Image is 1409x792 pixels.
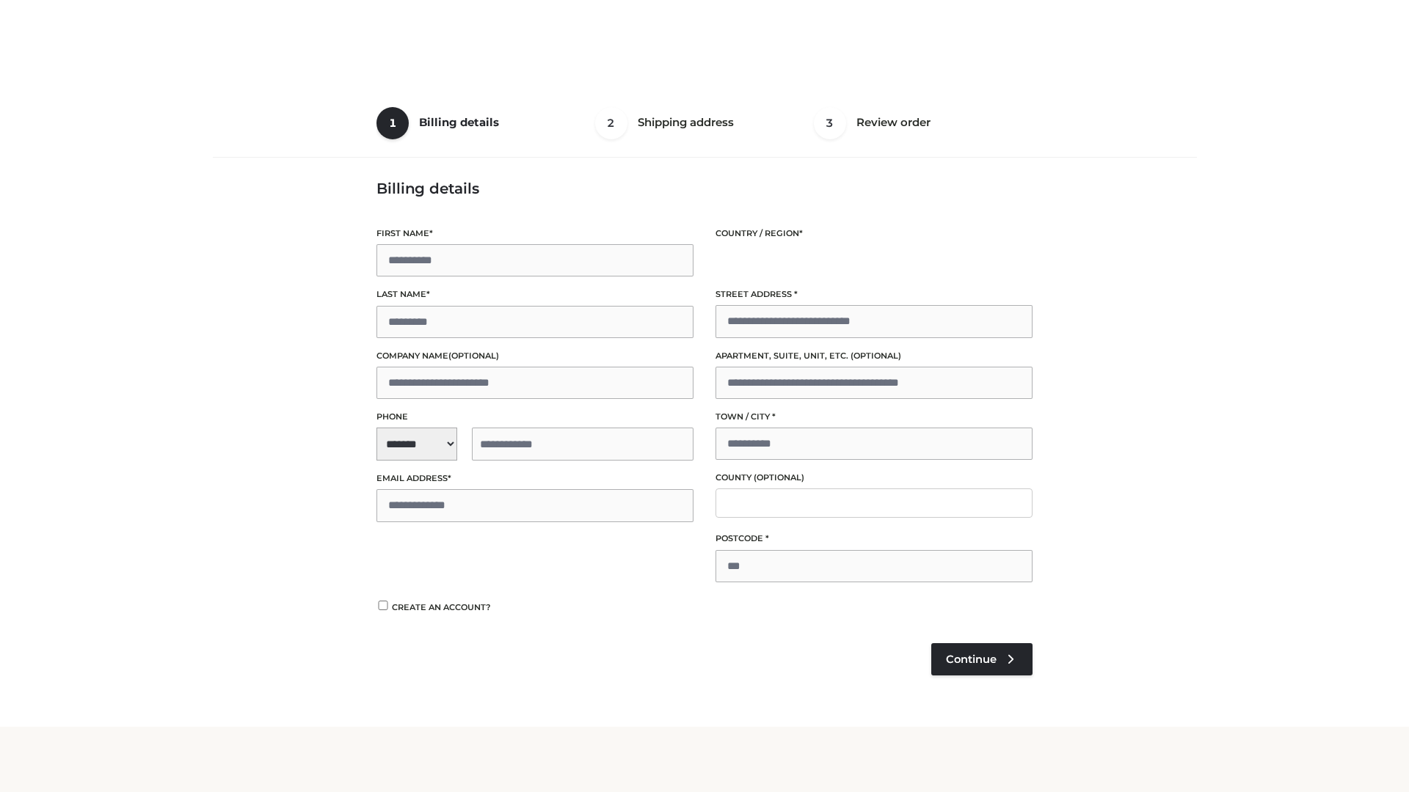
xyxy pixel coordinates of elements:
[376,410,693,424] label: Phone
[716,471,1033,485] label: County
[392,602,491,612] span: Create an account?
[716,532,1033,546] label: Postcode
[851,351,901,361] span: (optional)
[376,349,693,363] label: Company name
[931,643,1033,675] a: Continue
[376,287,693,301] label: Last name
[376,227,693,241] label: First name
[716,227,1033,241] label: Country / Region
[716,410,1033,424] label: Town / City
[376,472,693,485] label: Email address
[716,287,1033,301] label: Street address
[448,351,499,361] span: (optional)
[946,653,997,666] span: Continue
[716,349,1033,363] label: Apartment, suite, unit, etc.
[376,601,390,610] input: Create an account?
[754,472,804,483] span: (optional)
[376,180,1033,197] h3: Billing details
